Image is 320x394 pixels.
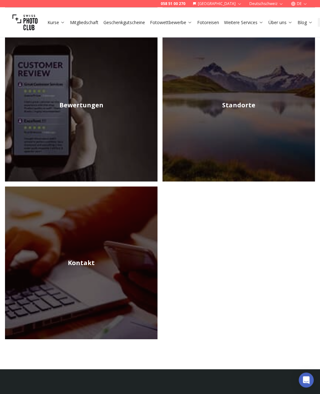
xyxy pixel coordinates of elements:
a: Weitere Services [224,19,263,26]
a: Kurse [47,19,65,26]
button: Geschenkgutscheine [101,18,147,27]
button: Blog [295,18,315,27]
h2: Kontakt [68,259,95,268]
button: Fotowettbewerbe [147,18,195,27]
button: Weitere Services [222,18,266,27]
img: Fotograf Buchen [5,29,157,182]
h2: Bewertungen [59,101,103,110]
a: Fotowettbewerbe [150,19,192,26]
button: Kurse [45,18,67,27]
a: Mitgliedschaft [70,19,98,26]
button: Fotoreisen [195,18,222,27]
div: Open Intercom Messenger [299,373,314,388]
a: Geschenkgutscheine [103,19,145,26]
img: Swiss photo club [12,10,37,35]
a: Kontakt [5,187,157,340]
button: Über uns [266,18,295,27]
a: Über uns [268,19,292,26]
a: Bewertungen [5,29,157,182]
a: Blog [297,19,313,26]
a: 058 51 00 270 [161,1,185,6]
img: Fotograf Buchen [162,29,315,182]
a: Standorte [162,29,315,182]
h2: Standorte [222,101,255,110]
img: Fotograf Buchen [5,187,157,340]
a: Fotoreisen [197,19,219,26]
button: Mitgliedschaft [67,18,101,27]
